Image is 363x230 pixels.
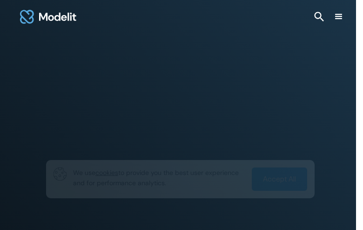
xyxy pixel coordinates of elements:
[333,11,344,22] div: menu
[252,167,307,191] a: Accept All
[95,168,118,177] span: cookies
[19,6,78,28] img: modelit logo
[73,167,245,188] p: We use to provide you the best user experience and for performance analytics.
[19,6,78,28] a: home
